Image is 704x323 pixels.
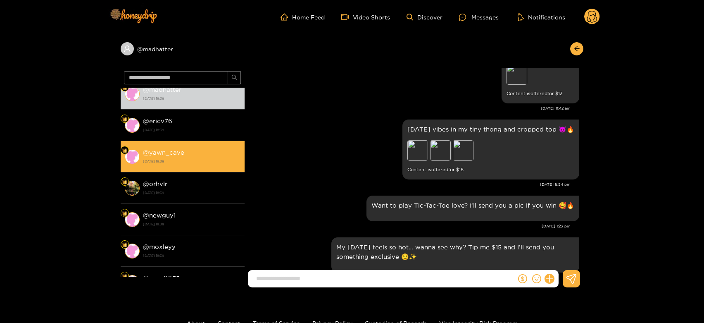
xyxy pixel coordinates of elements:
[143,158,240,165] strong: [DATE] 18:39
[407,165,574,175] small: Content is offered for $ 18
[228,71,241,84] button: search
[125,86,140,101] img: conversation
[407,124,574,134] p: [DATE] vibes in my tiny thong and cropped top 😈🔥
[121,42,245,55] div: @madhatter
[143,149,184,156] strong: @ yawn_cave
[143,95,240,102] strong: [DATE] 18:39
[122,85,127,90] img: Fan Level
[459,12,499,22] div: Messages
[502,43,579,103] div: Oct. 1, 11:42 am
[143,212,176,219] strong: @ newguy1
[515,13,568,21] button: Notifications
[574,45,580,53] span: arrow-left
[143,275,180,282] strong: @ gara0055
[125,275,140,290] img: conversation
[122,274,127,279] img: Fan Level
[124,45,131,53] span: user
[366,196,579,221] div: Oct. 2, 1:23 pm
[371,201,574,210] p: Want to play Tic-Tac-Toe love? I’ll send you a pic if you win 🥰🔥
[518,274,527,283] span: dollar
[125,181,140,196] img: conversation
[402,120,579,179] div: Oct. 1, 6:54 pm
[570,42,583,55] button: arrow-left
[336,242,574,261] p: My [DATE] feels so hot… wanna see why? Tip me $15 and I’ll send you something exclusive 😏✨
[507,89,574,98] small: Content is offered for $ 13
[341,13,390,21] a: Video Shorts
[125,212,140,227] img: conversation
[143,252,240,259] strong: [DATE] 18:39
[122,179,127,184] img: Fan Level
[516,273,529,285] button: dollar
[125,118,140,133] img: conversation
[281,13,292,21] span: home
[281,13,325,21] a: Home Feed
[143,243,176,250] strong: @ moxleyy
[331,237,579,273] div: Oct. 2, 7:59 pm
[125,149,140,164] img: conversation
[122,242,127,247] img: Fan Level
[249,182,571,187] div: [DATE] 6:54 pm
[143,220,240,228] strong: [DATE] 18:39
[249,105,571,111] div: [DATE] 11:42 am
[143,117,172,124] strong: @ ericv76
[341,13,353,21] span: video-camera
[143,189,240,196] strong: [DATE] 18:39
[143,180,167,187] strong: @ orhvlr
[249,223,571,229] div: [DATE] 1:23 pm
[122,117,127,122] img: Fan Level
[143,126,240,134] strong: [DATE] 18:39
[143,86,181,93] strong: @ madhatter
[231,74,238,81] span: search
[122,211,127,216] img: Fan Level
[122,148,127,153] img: Fan Level
[125,244,140,258] img: conversation
[532,274,541,283] span: smile
[407,14,442,21] a: Discover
